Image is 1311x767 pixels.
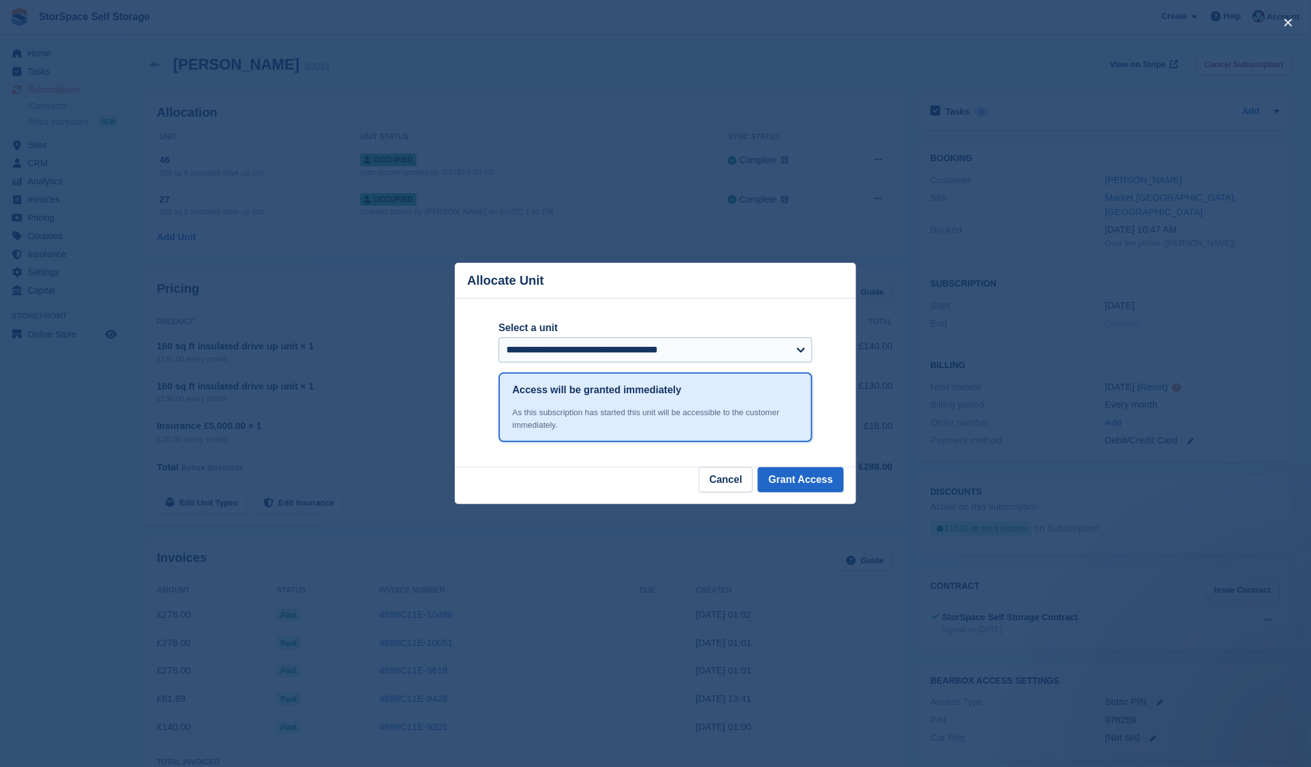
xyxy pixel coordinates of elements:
div: As this subscription has started this unit will be accessible to the customer immediately. [512,406,799,431]
button: Cancel [699,467,753,492]
h1: Access will be granted immediately [512,383,681,398]
button: Grant Access [758,467,844,492]
label: Select a unit [499,320,812,336]
p: Allocate Unit [467,273,544,288]
button: close [1278,13,1298,33]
